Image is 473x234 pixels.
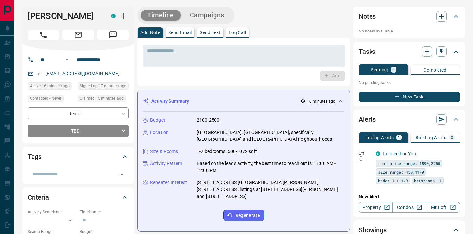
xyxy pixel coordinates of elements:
[28,151,41,162] h2: Tags
[378,177,408,184] span: beds: 1.1-1.9
[359,150,372,156] p: Off
[197,179,345,200] p: [STREET_ADDRESS][GEOGRAPHIC_DATA][PERSON_NAME][STREET_ADDRESS], listings at [STREET_ADDRESS][PERS...
[223,210,264,221] button: Regenerate
[359,114,376,125] h2: Alerts
[183,10,231,21] button: Campaigns
[28,125,129,137] div: TBD
[392,67,395,72] p: 0
[28,209,77,215] p: Actively Searching:
[28,11,101,21] h1: [PERSON_NAME]
[78,82,129,92] div: Mon Aug 18 2025
[141,10,181,21] button: Timeline
[150,160,182,167] p: Activity Pattern
[28,82,74,92] div: Mon Aug 18 2025
[197,129,345,143] p: [GEOGRAPHIC_DATA], [GEOGRAPHIC_DATA], specifically [GEOGRAPHIC_DATA] and [GEOGRAPHIC_DATA] neighb...
[30,83,70,89] span: Active 16 minutes ago
[151,98,189,105] p: Activity Summary
[359,28,460,34] p: No notes available
[359,11,376,22] h2: Notes
[197,117,219,124] p: 2100-2500
[45,71,120,76] a: [EMAIL_ADDRESS][DOMAIN_NAME]
[359,78,460,88] p: No pending tasks
[359,193,460,200] p: New Alert:
[150,129,169,136] p: Location
[197,148,257,155] p: 1-2 bedrooms, 500-1072 sqft
[371,67,388,72] p: Pending
[150,148,178,155] p: Size & Rooms
[392,202,426,213] a: Condos
[378,169,424,175] span: size range: 450,1179
[28,189,129,205] div: Criteria
[168,30,192,35] p: Send Email
[140,30,160,35] p: Add Note
[78,95,129,104] div: Mon Aug 18 2025
[365,135,394,140] p: Listing Alerts
[117,170,126,179] button: Open
[359,44,460,59] div: Tasks
[200,30,221,35] p: Send Text
[28,107,129,119] div: Renter
[63,56,71,64] button: Open
[359,112,460,127] div: Alerts
[359,9,460,24] div: Notes
[359,156,363,161] svg: Push Notification Only
[80,95,124,102] span: Claimed 15 minutes ago
[143,95,345,107] div: Activity Summary10 minutes ago
[382,151,416,156] a: Tailored For You
[28,30,59,40] span: Call
[30,95,61,102] span: Contacted - Never
[28,192,49,202] h2: Criteria
[80,83,126,89] span: Signed up 17 minutes ago
[423,68,447,72] p: Completed
[359,92,460,102] button: New Task
[359,202,393,213] a: Property
[97,30,129,40] span: Message
[451,135,453,140] p: 0
[197,160,345,174] p: Based on the lead's activity, the best time to reach out is: 11:00 AM - 12:00 PM
[376,151,380,156] div: condos.ca
[359,46,375,57] h2: Tasks
[414,177,441,184] span: bathrooms: 1
[150,179,187,186] p: Repeated Interest
[378,160,440,167] span: rent price range: 1890,2750
[62,30,94,40] span: Email
[229,30,246,35] p: Log Call
[80,209,129,215] p: Timeframe:
[416,135,447,140] p: Building Alerts
[398,135,400,140] p: 1
[426,202,460,213] a: Mr.Loft
[111,14,116,18] div: condos.ca
[307,98,335,104] p: 10 minutes ago
[150,117,165,124] p: Budget
[28,149,129,164] div: Tags
[36,72,41,76] svg: Email Verified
